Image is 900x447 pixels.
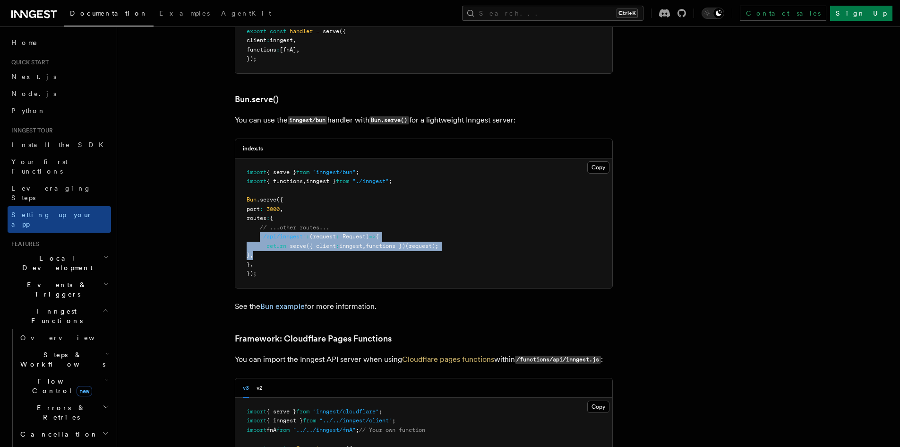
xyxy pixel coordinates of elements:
[266,417,303,424] span: { inngest }
[17,329,111,346] a: Overview
[270,28,286,35] span: const
[247,46,276,53] span: functions
[8,280,103,299] span: Events & Triggers
[288,116,327,124] code: inngest/bun
[70,9,148,17] span: Documentation
[280,206,283,212] span: ,
[11,73,56,80] span: Next.js
[235,300,613,313] p: See the for more information.
[260,302,305,311] a: Bun example
[303,417,316,424] span: from
[343,233,366,240] span: Request
[247,28,266,35] span: export
[250,252,253,258] span: ,
[356,427,359,433] span: ;
[64,3,154,26] a: Documentation
[8,180,111,206] a: Leveraging Steps
[247,261,250,268] span: }
[379,408,382,415] span: ;
[235,93,279,106] a: Bun.serve()
[376,233,379,240] span: {
[339,28,346,35] span: ({
[17,426,111,443] button: Cancellation
[306,243,336,249] span: ({ client
[243,145,263,152] h3: index.ts
[359,427,425,433] span: // Your own function
[276,196,283,203] span: ({
[366,233,369,240] span: )
[247,37,266,44] span: client
[8,250,111,276] button: Local Development
[313,408,379,415] span: "inngest/cloudflare"
[250,261,253,268] span: ,
[8,240,39,248] span: Features
[392,417,395,424] span: ;
[11,107,46,114] span: Python
[8,68,111,85] a: Next.js
[266,427,276,433] span: fnA
[280,46,296,53] span: [fnA]
[8,59,49,66] span: Quick start
[247,178,266,184] span: import
[17,399,111,426] button: Errors & Retries
[11,184,91,202] span: Leveraging Steps
[515,356,601,364] code: /functions/api/inngest.js
[402,355,494,364] a: Cloudflare pages functions
[247,206,260,212] span: port
[235,114,613,127] p: You can use the handler with for a lightweight Inngest server:
[266,215,270,221] span: :
[235,353,613,367] p: You can import the Inngest API server when using within :
[296,46,300,53] span: ,
[339,243,362,249] span: inngest
[702,8,724,19] button: Toggle dark mode
[247,417,266,424] span: import
[260,233,306,240] span: "/api/inngest"
[362,243,366,249] span: ,
[266,178,303,184] span: { functions
[247,215,266,221] span: routes
[309,233,336,240] span: (request
[319,417,392,424] span: "../../inngest/client"
[8,276,111,303] button: Events & Triggers
[260,224,329,231] span: // ...other routes...
[296,169,309,175] span: from
[336,233,339,240] span: :
[247,169,266,175] span: import
[617,9,638,18] kbd: Ctrl+K
[17,346,111,373] button: Steps & Workflows
[235,332,392,345] a: Framework: Cloudflare Pages Functions
[17,373,111,399] button: Flow Controlnew
[77,386,92,396] span: new
[366,243,438,249] span: functions })(request);
[290,28,313,35] span: handler
[266,37,270,44] span: :
[270,215,273,221] span: {
[20,334,118,342] span: Overview
[323,28,339,35] span: serve
[247,55,257,62] span: });
[17,403,103,422] span: Errors & Retries
[293,427,356,433] span: "../../inngest/fnA"
[296,408,309,415] span: from
[8,307,102,325] span: Inngest Functions
[8,85,111,102] a: Node.js
[154,3,215,26] a: Examples
[389,178,392,184] span: ;
[159,9,210,17] span: Examples
[587,401,609,413] button: Copy
[369,233,376,240] span: =>
[257,378,263,398] button: v2
[369,116,409,124] code: Bun.serve()
[215,3,277,26] a: AgentKit
[313,169,356,175] span: "inngest/bun"
[306,178,336,184] span: inngest }
[260,206,263,212] span: :
[830,6,892,21] a: Sign Up
[356,169,359,175] span: ;
[462,6,643,21] button: Search...Ctrl+K
[336,243,339,249] span: :
[290,243,306,249] span: serve
[247,427,266,433] span: import
[587,161,609,174] button: Copy
[247,270,257,277] span: });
